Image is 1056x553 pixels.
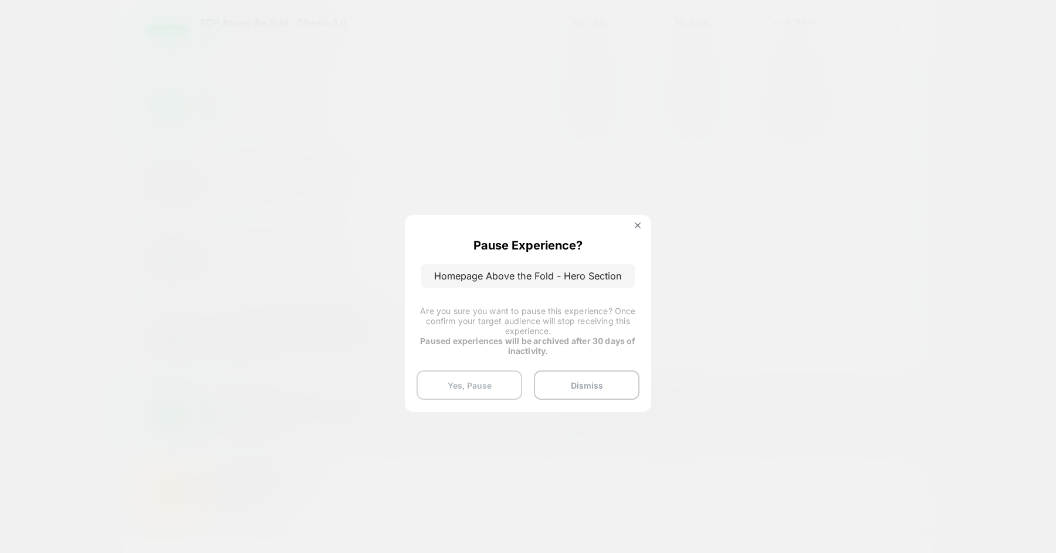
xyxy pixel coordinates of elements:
[473,238,583,252] p: Pause Experience?
[421,264,635,288] p: Homepage Above the Fold - Hero Section
[534,370,639,400] button: Dismiss
[420,306,635,336] span: Are you sure you want to pause this experience? Once confirm your target audience will stop recei...
[635,222,641,228] img: close
[420,336,635,356] strong: Paused experiences will be archived after 30 days of inactivity.
[417,370,522,400] button: Yes, Pause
